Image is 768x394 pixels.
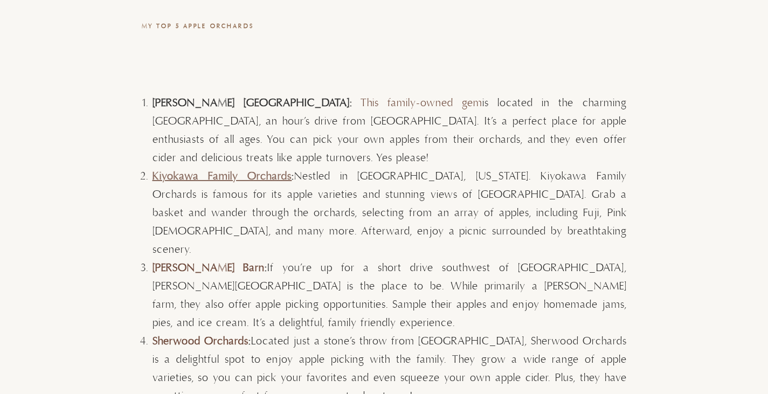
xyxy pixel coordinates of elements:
[153,259,627,333] li: If you’re up for a short drive southwest of [GEOGRAPHIC_DATA], [PERSON_NAME][GEOGRAPHIC_DATA] is ...
[361,96,482,110] a: This family-owned gem
[153,261,268,275] strong: :
[153,335,251,348] strong: :
[142,23,254,30] strong: My Top 5 Apple Orchards
[153,261,265,275] a: [PERSON_NAME] Barn
[153,170,295,183] strong: :
[153,168,627,259] li: Nestled in [GEOGRAPHIC_DATA], [US_STATE]. Kiyokawa Family Orchards is famous for its apple variet...
[153,170,292,183] a: Kiyokawa Family Orchards
[153,96,352,110] strong: [PERSON_NAME] [GEOGRAPHIC_DATA]:
[153,335,248,348] a: Sherwood Orchards
[153,94,627,168] li: is located in the charming [GEOGRAPHIC_DATA], an hour’s drive from [GEOGRAPHIC_DATA]. It’s a perf...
